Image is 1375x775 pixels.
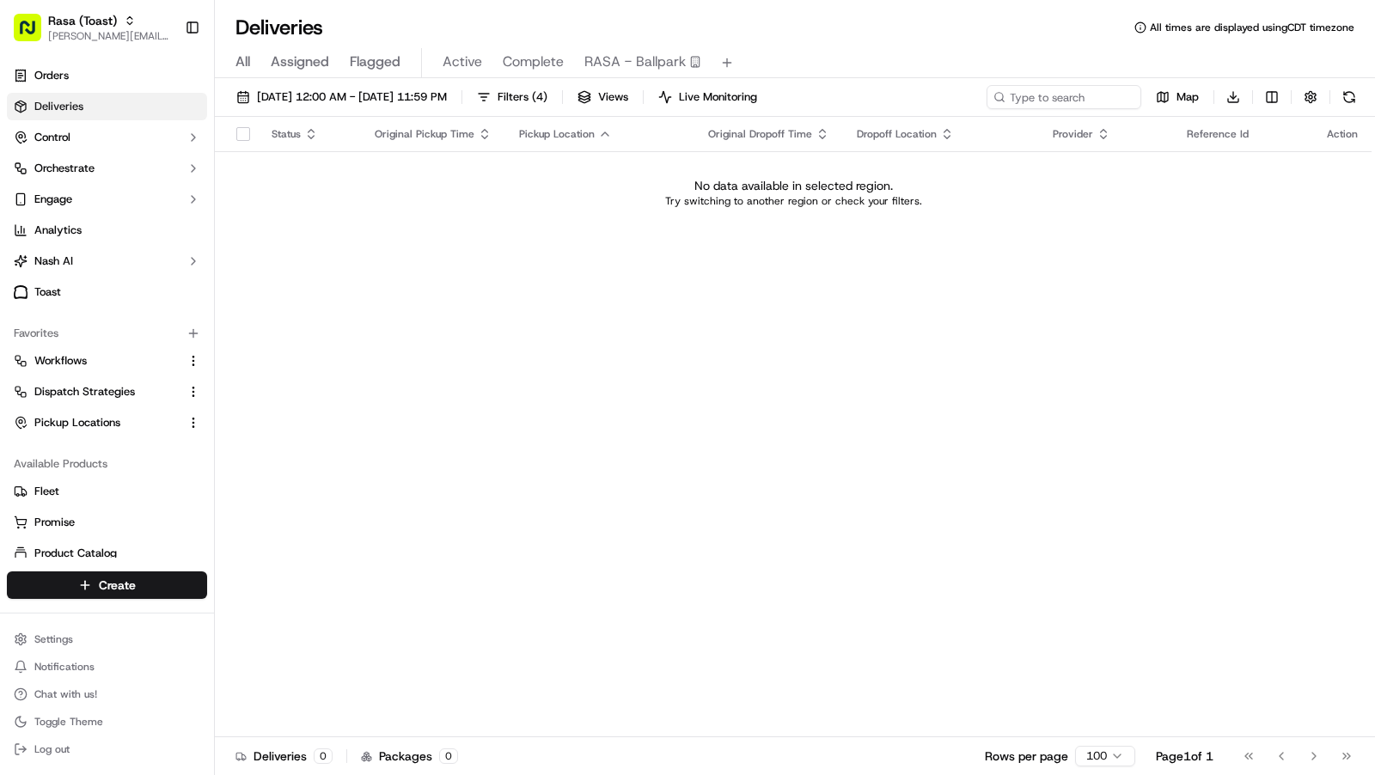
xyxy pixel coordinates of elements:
div: Favorites [7,320,207,347]
a: Promise [14,515,200,530]
div: 0 [314,748,333,764]
button: Engage [7,186,207,213]
span: Views [598,89,628,105]
span: Deliveries [34,99,83,114]
span: Toggle Theme [34,715,103,729]
button: Dispatch Strategies [7,378,207,406]
span: Engage [34,192,72,207]
div: Deliveries [235,748,333,765]
div: Available Products [7,450,207,478]
p: Try switching to another region or check your filters. [665,194,922,208]
input: Type to search [987,85,1141,109]
button: Views [570,85,636,109]
p: No data available in selected region. [694,177,893,194]
span: Complete [503,52,564,72]
h1: Deliveries [235,14,323,41]
button: Workflows [7,347,207,375]
span: Flagged [350,52,400,72]
span: Reference Id [1187,127,1249,141]
a: Product Catalog [14,546,200,561]
span: Pickup Location [519,127,595,141]
a: Analytics [7,217,207,244]
span: Fleet [34,484,59,499]
span: Control [34,130,70,145]
div: Packages [361,748,458,765]
button: Control [7,124,207,151]
span: Workflows [34,353,87,369]
span: Orders [34,68,69,83]
button: Fleet [7,478,207,505]
span: Product Catalog [34,546,117,561]
span: Nash AI [34,253,73,269]
p: Rows per page [985,748,1068,765]
span: [DATE] 12:00 AM - [DATE] 11:59 PM [257,89,447,105]
span: Toast [34,284,61,300]
div: 0 [439,748,458,764]
button: Product Catalog [7,540,207,567]
span: Log out [34,742,70,756]
img: Toast logo [14,285,27,298]
button: Pickup Locations [7,409,207,436]
a: Dispatch Strategies [14,384,180,400]
button: Live Monitoring [651,85,765,109]
span: Promise [34,515,75,530]
span: Original Dropoff Time [708,127,812,141]
button: Orchestrate [7,155,207,182]
span: ( 4 ) [532,89,547,105]
div: Action [1327,127,1358,141]
span: Status [272,127,301,141]
button: Rasa (Toast)[PERSON_NAME][EMAIL_ADDRESS][DOMAIN_NAME] [7,7,178,48]
span: Filters [498,89,547,105]
span: Analytics [34,223,82,238]
button: Map [1148,85,1207,109]
span: Dispatch Strategies [34,384,135,400]
span: Original Pickup Time [375,127,474,141]
span: Create [99,577,136,594]
button: Rasa (Toast) [48,12,117,29]
span: Pickup Locations [34,415,120,430]
button: Filters(4) [469,85,555,109]
button: Settings [7,627,207,651]
button: Notifications [7,655,207,679]
span: Notifications [34,660,95,674]
button: [PERSON_NAME][EMAIL_ADDRESS][DOMAIN_NAME] [48,29,171,43]
a: Workflows [14,353,180,369]
span: Chat with us! [34,687,97,701]
a: Fleet [14,484,200,499]
span: Provider [1053,127,1093,141]
span: Live Monitoring [679,89,757,105]
a: Pickup Locations [14,415,180,430]
a: Deliveries [7,93,207,120]
button: [DATE] 12:00 AM - [DATE] 11:59 PM [229,85,455,109]
span: Map [1176,89,1199,105]
span: Active [443,52,482,72]
div: Page 1 of 1 [1156,748,1213,765]
span: Assigned [271,52,329,72]
span: Orchestrate [34,161,95,176]
span: RASA - Ballpark [584,52,686,72]
span: All times are displayed using CDT timezone [1150,21,1354,34]
span: Dropoff Location [857,127,937,141]
button: Toggle Theme [7,710,207,734]
a: Toast [7,278,207,306]
a: Orders [7,62,207,89]
button: Chat with us! [7,682,207,706]
button: Log out [7,737,207,761]
span: Settings [34,632,73,646]
button: Nash AI [7,247,207,275]
button: Create [7,571,207,599]
button: Promise [7,509,207,536]
button: Refresh [1337,85,1361,109]
span: All [235,52,250,72]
